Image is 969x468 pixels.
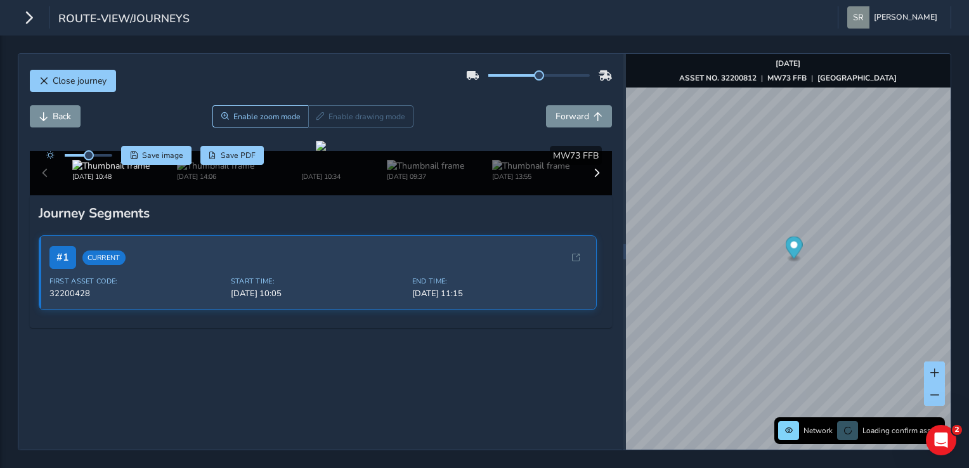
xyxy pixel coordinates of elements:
[282,160,360,172] img: Thumbnail frame
[53,110,71,122] span: Back
[177,160,254,172] img: Thumbnail frame
[49,246,76,269] span: # 1
[862,426,941,436] span: Loading confirm assets
[49,288,223,299] span: 32200428
[556,110,589,122] span: Forward
[952,425,962,435] span: 2
[39,204,604,222] div: Journey Segments
[412,288,586,299] span: [DATE] 11:15
[30,105,81,127] button: Back
[492,160,569,172] img: Thumbnail frame
[233,112,301,122] span: Enable zoom mode
[387,160,464,172] img: Thumbnail frame
[412,276,586,286] span: End Time:
[72,172,150,181] div: [DATE] 10:48
[803,426,833,436] span: Network
[546,105,612,127] button: Forward
[82,250,126,265] span: Current
[177,172,254,181] div: [DATE] 14:06
[847,6,942,29] button: [PERSON_NAME]
[200,146,264,165] button: PDF
[785,237,802,263] div: Map marker
[679,73,897,83] div: | |
[53,75,107,87] span: Close journey
[121,146,192,165] button: Save
[776,58,800,68] strong: [DATE]
[874,6,937,29] span: [PERSON_NAME]
[58,11,190,29] span: route-view/journeys
[72,160,150,172] img: Thumbnail frame
[926,425,956,455] iframe: Intercom live chat
[817,73,897,83] strong: [GEOGRAPHIC_DATA]
[679,73,757,83] strong: ASSET NO. 32200812
[221,150,256,160] span: Save PDF
[492,172,569,181] div: [DATE] 13:55
[847,6,869,29] img: diamond-layout
[231,288,405,299] span: [DATE] 10:05
[212,105,308,127] button: Zoom
[142,150,183,160] span: Save image
[387,172,464,181] div: [DATE] 09:37
[49,276,223,286] span: First Asset Code:
[282,172,360,181] div: [DATE] 10:34
[30,70,116,92] button: Close journey
[553,150,599,162] span: MW73 FFB
[231,276,405,286] span: Start Time:
[767,73,807,83] strong: MW73 FFB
